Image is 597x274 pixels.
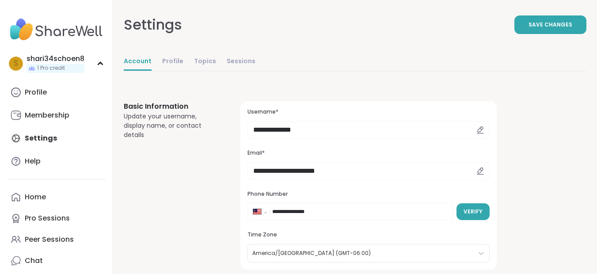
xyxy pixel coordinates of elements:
a: Chat [7,250,106,271]
div: Profile [25,88,47,97]
div: Home [25,192,46,202]
a: Pro Sessions [7,208,106,229]
a: Topics [194,53,216,71]
a: Peer Sessions [7,229,106,250]
span: Save Changes [529,21,572,29]
h3: Email* [247,149,490,157]
div: Settings [124,14,182,35]
a: Sessions [227,53,255,71]
button: Verify [456,203,490,220]
div: Pro Sessions [25,213,70,223]
div: Help [25,156,41,166]
span: Verify [464,208,483,216]
span: 1 Pro credit [37,65,65,72]
h3: Basic Information [124,101,219,112]
span: s [14,58,18,69]
a: Help [7,151,106,172]
h3: Phone Number [247,190,490,198]
a: Membership [7,105,106,126]
a: Profile [162,53,183,71]
button: Save Changes [514,15,586,34]
h3: Username* [247,108,490,116]
div: Membership [25,110,69,120]
img: ShareWell Nav Logo [7,14,106,45]
div: Peer Sessions [25,235,74,244]
div: Update your username, display name, or contact details [124,112,219,140]
a: Home [7,186,106,208]
a: Account [124,53,152,71]
div: shari34schoen8 [27,54,84,64]
h3: Time Zone [247,231,490,239]
a: Profile [7,82,106,103]
div: Chat [25,256,43,266]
